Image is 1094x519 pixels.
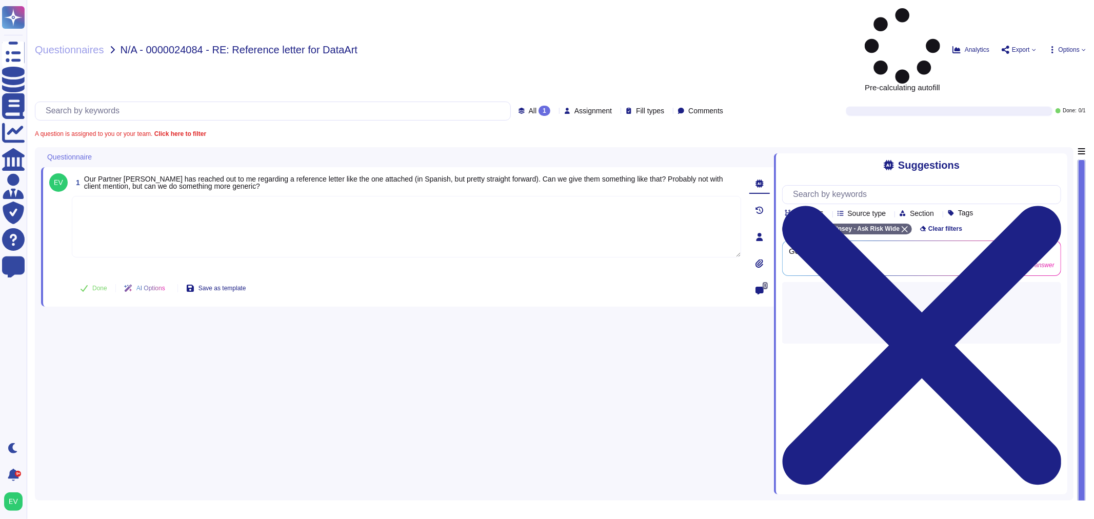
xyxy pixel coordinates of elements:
span: Done [92,285,107,291]
span: Our Partner [PERSON_NAME] has reached out to me regarding a reference letter like the one attache... [84,175,723,190]
b: Click here to filter [152,130,206,137]
img: user [4,492,23,511]
span: A question is assigned to you or your team. [35,131,206,137]
span: 0 [763,282,768,289]
span: Pre-calculating autofill [865,8,940,91]
div: 9+ [15,471,21,477]
button: Done [72,278,115,298]
span: 0 / 1 [1079,108,1086,113]
button: user [2,490,30,513]
input: Search by keywords [788,186,1061,204]
span: AI Options [136,285,165,291]
div: 1 [539,106,550,116]
span: Options [1059,47,1080,53]
span: Questionnaires [35,45,104,55]
span: Assignment [574,107,612,114]
span: Done: [1063,108,1077,113]
img: user [49,173,68,192]
span: Analytics [965,47,989,53]
span: Fill types [636,107,664,114]
span: N/A - 0000024084 - RE: Reference letter for DataArt [121,45,357,55]
button: Save as template [178,278,254,298]
span: 1 [72,179,80,186]
span: Save as template [198,285,246,291]
span: All [529,107,537,114]
span: Comments [688,107,723,114]
span: Export [1012,47,1030,53]
button: Analytics [952,46,989,54]
span: Questionnaire [47,153,92,161]
input: Search by keywords [41,102,510,120]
